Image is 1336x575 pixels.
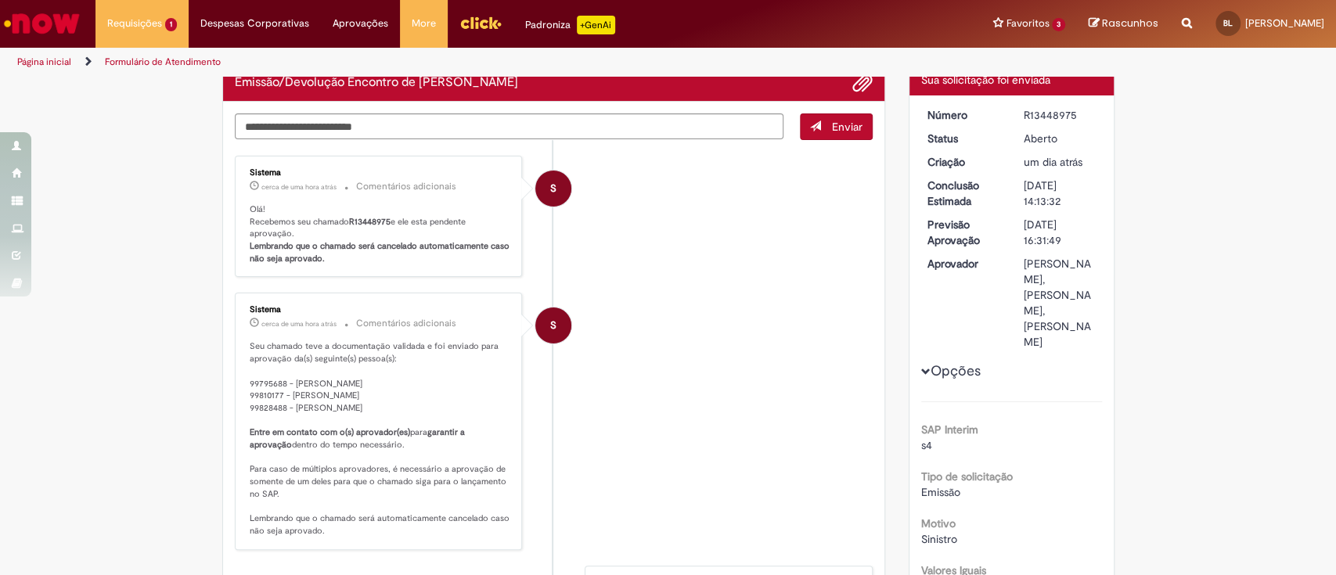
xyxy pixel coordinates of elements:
dt: Status [916,131,1012,146]
span: BL [1223,18,1233,28]
p: Seu chamado teve a documentação validada e foi enviado para aprovação da(s) seguinte(s) pessoa(s)... [250,340,510,537]
span: S [550,170,556,207]
span: cerca de uma hora atrás [261,319,337,329]
a: Formulário de Atendimento [105,56,221,68]
span: Sua solicitação foi enviada [921,73,1050,87]
button: Enviar [800,113,873,140]
span: Rascunhos [1102,16,1158,31]
button: Adicionar anexos [852,73,873,93]
span: Enviar [832,120,862,134]
h2: Emissão/Devolução Encontro de Contas Fornecedor Histórico de tíquete [235,76,518,90]
b: Lembrando que o chamado será cancelado automaticamente caso não seja aprovado. [250,240,512,264]
b: R13448975 [349,216,391,228]
div: 26/08/2025 15:13:28 [1024,154,1097,170]
span: Emissão [921,485,960,499]
b: Motivo [921,516,956,530]
time: 27/08/2025 15:31:51 [261,319,337,329]
div: Aberto [1024,131,1097,146]
ul: Trilhas de página [12,48,879,77]
div: [DATE] 14:13:32 [1024,178,1097,209]
span: s4 [921,438,932,452]
p: +GenAi [577,16,615,34]
b: Tipo de solicitação [921,469,1013,483]
div: System [535,307,571,343]
span: Requisições [107,16,162,31]
time: 26/08/2025 15:13:28 [1024,155,1082,169]
span: Favoritos [1006,16,1049,31]
img: ServiceNow [2,8,82,39]
small: Comentários adicionais [356,317,456,330]
span: Despesas Corporativas [200,16,309,31]
b: garantir a aprovação [250,426,467,451]
div: [DATE] 16:31:49 [1024,217,1097,248]
div: Sistema [250,168,510,178]
div: System [535,171,571,207]
div: Sistema [250,305,510,314]
span: um dia atrás [1024,155,1082,169]
textarea: Digite sua mensagem aqui... [235,113,784,140]
b: Entre em contato com o(s) aprovador(es) [250,426,410,438]
span: Sinistro [921,532,957,546]
a: Rascunhos [1089,16,1158,31]
dt: Aprovador [916,256,1012,271]
span: More [412,16,436,31]
span: [PERSON_NAME] [1245,16,1324,30]
span: 3 [1052,18,1065,31]
span: Aprovações [333,16,388,31]
span: 1 [165,18,177,31]
small: Comentários adicionais [356,180,456,193]
span: cerca de uma hora atrás [261,182,337,192]
dt: Número [916,107,1012,123]
p: Olá! Recebemos seu chamado e ele esta pendente aprovação. [250,203,510,265]
b: SAP Interim [921,422,978,437]
a: Página inicial [17,56,71,68]
dt: Previsão Aprovação [916,217,1012,248]
time: 27/08/2025 15:31:59 [261,182,337,192]
div: [PERSON_NAME], [PERSON_NAME], [PERSON_NAME] [1024,256,1097,350]
dt: Criação [916,154,1012,170]
div: Padroniza [525,16,615,34]
img: click_logo_yellow_360x200.png [459,11,502,34]
dt: Conclusão Estimada [916,178,1012,209]
div: R13448975 [1024,107,1097,123]
span: S [550,307,556,344]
